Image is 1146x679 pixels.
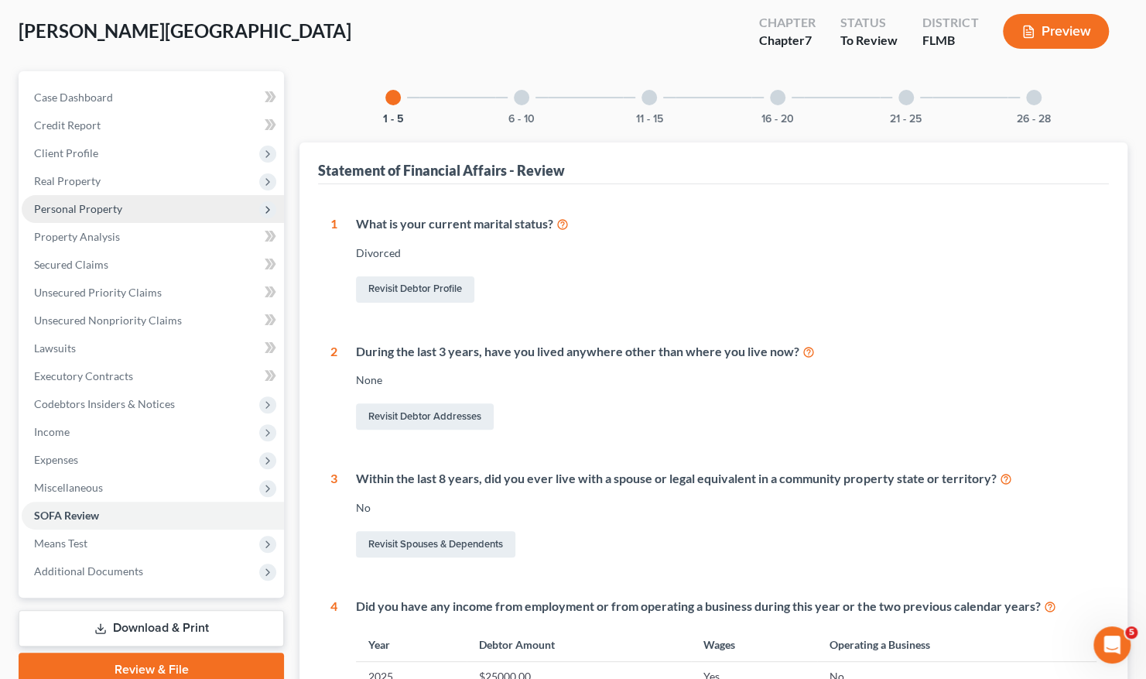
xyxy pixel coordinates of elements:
[22,84,284,111] a: Case Dashboard
[22,251,284,279] a: Secured Claims
[22,362,284,390] a: Executory Contracts
[34,174,101,187] span: Real Property
[356,343,1096,361] div: During the last 3 years, have you lived anywhere other than where you live now?
[356,500,1096,516] div: No
[34,202,122,215] span: Personal Property
[330,343,337,434] div: 2
[318,161,565,180] div: Statement of Financial Affairs - Review
[22,334,284,362] a: Lawsuits
[34,118,101,132] span: Credit Report
[922,32,978,50] div: FLMB
[636,114,663,125] button: 11 - 15
[840,14,898,32] div: Status
[34,258,108,271] span: Secured Claims
[34,230,120,243] span: Property Analysis
[890,114,922,125] button: 21 - 25
[34,91,113,104] span: Case Dashboard
[19,610,284,646] a: Download & Print
[22,502,284,530] a: SOFA Review
[34,564,143,578] span: Additional Documents
[817,628,1096,661] th: Operating a Business
[922,14,978,32] div: District
[759,14,816,32] div: Chapter
[383,114,404,125] button: 1 - 5
[356,276,474,303] a: Revisit Debtor Profile
[356,403,494,430] a: Revisit Debtor Addresses
[34,369,133,382] span: Executory Contracts
[356,531,515,557] a: Revisit Spouses & Dependents
[22,307,284,334] a: Unsecured Nonpriority Claims
[356,598,1096,616] div: Did you have any income from employment or from operating a business during this year or the two ...
[1125,626,1137,639] span: 5
[34,537,87,550] span: Means Test
[34,509,99,522] span: SOFA Review
[34,314,182,327] span: Unsecured Nonpriority Claims
[759,32,816,50] div: Chapter
[330,470,337,561] div: 3
[34,286,162,299] span: Unsecured Priority Claims
[1017,114,1051,125] button: 26 - 28
[22,111,284,139] a: Credit Report
[356,215,1096,233] div: What is your current marital status?
[34,481,103,494] span: Miscellaneous
[19,19,351,42] span: [PERSON_NAME][GEOGRAPHIC_DATA]
[805,33,812,47] span: 7
[34,146,98,159] span: Client Profile
[356,628,467,661] th: Year
[1093,626,1131,664] iframe: Intercom live chat
[34,453,78,466] span: Expenses
[356,372,1096,388] div: None
[34,397,175,410] span: Codebtors Insiders & Notices
[467,628,691,661] th: Debtor Amount
[34,341,76,355] span: Lawsuits
[22,279,284,307] a: Unsecured Priority Claims
[22,223,284,251] a: Property Analysis
[508,114,535,125] button: 6 - 10
[34,425,70,438] span: Income
[1003,14,1109,49] button: Preview
[330,215,337,306] div: 1
[761,114,794,125] button: 16 - 20
[691,628,817,661] th: Wages
[356,470,1096,488] div: Within the last 8 years, did you ever live with a spouse or legal equivalent in a community prope...
[356,245,1096,261] div: Divorced
[840,32,898,50] div: To Review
